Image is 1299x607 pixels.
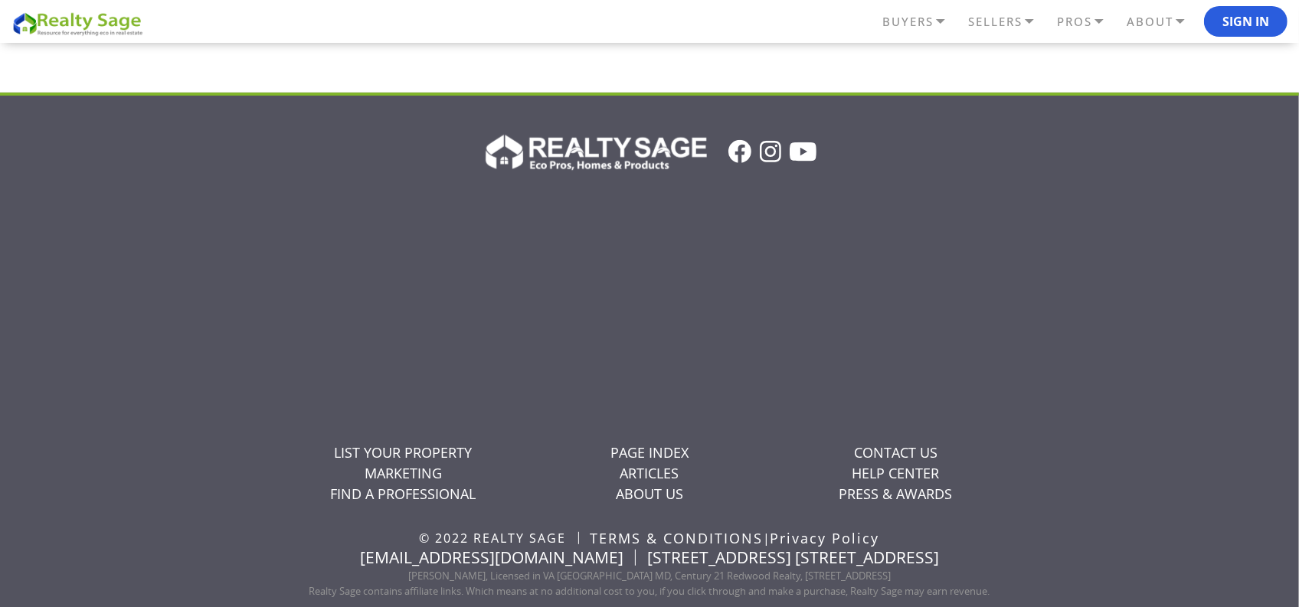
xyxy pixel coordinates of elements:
img: REALTY SAGE [11,10,149,37]
a: CONTACT US [854,443,937,462]
li: © 2022 REALTY SAGE [420,532,579,544]
ul: | [282,531,1017,545]
a: BUYERS [879,8,964,35]
a: ARTICLES [620,464,679,482]
a: HELP CENTER [852,464,940,482]
a: ABOUT US [616,485,683,503]
p: [PERSON_NAME], Licensed in VA [GEOGRAPHIC_DATA] MD, Century 21 Redwood Realty, [STREET_ADDRESS] [282,570,1017,581]
a: LIST YOUR PROPERTY [334,443,472,462]
li: [STREET_ADDRESS] [STREET_ADDRESS] [647,550,939,566]
a: FIND A PROFESSIONAL [330,485,476,503]
button: Sign In [1204,6,1288,37]
a: PRESS & AWARDS [839,485,953,503]
a: ABOUT [1123,8,1204,35]
a: SELLERS [964,8,1053,35]
img: Realty Sage Logo [483,130,707,173]
a: [EMAIL_ADDRESS][DOMAIN_NAME] [360,547,623,568]
a: TERMS & CONDITIONS [591,529,764,547]
p: Realty Sage contains affiliate links. Which means at no additional cost to you, if you click thro... [282,586,1017,596]
a: PAGE INDEX [610,443,689,462]
a: Privacy Policy [771,529,880,547]
a: MARKETING [365,464,442,482]
a: PROS [1053,8,1123,35]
